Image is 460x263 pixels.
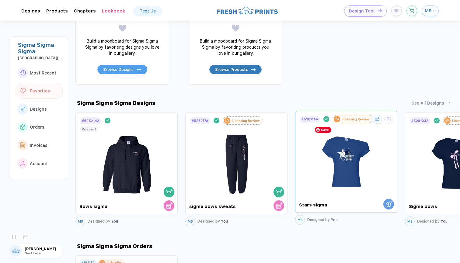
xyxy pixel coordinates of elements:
[18,42,63,54] div: Sigma Sigma Sigma
[30,88,50,93] span: Favorites
[209,64,262,74] button: Browse Productsicon
[82,127,96,131] div: Version 1
[102,8,125,14] div: LookbookToggle dropdown menu chapters
[378,9,382,12] img: icon
[166,202,173,209] img: store cart
[140,9,156,13] div: Text Us
[417,219,448,223] div: You
[164,187,174,197] button: shopping cart
[166,189,173,195] img: shopping cart
[10,245,22,257] img: user profile
[25,251,41,255] span: Need Help?
[386,201,392,207] img: Order with a Sales Rep
[97,64,147,74] button: Browse Designsicon
[79,204,130,209] div: Bows sigma
[422,5,439,16] button: MS
[274,200,284,211] button: store cart
[103,67,134,72] span: Browse Designs
[405,216,415,226] button: MS
[307,218,330,222] span: Designed by
[217,6,278,15] img: logo
[20,142,25,148] img: link to icon
[75,111,178,228] div: #525214Ashopping cartstore cart Bows sigmaVersion 1MSDesigned by You
[417,219,440,223] span: Designed by
[74,8,96,14] div: ChaptersToggle dropdown menu chapters
[344,5,387,17] button: Design Toolicon
[215,67,248,72] span: Browse Products
[20,70,26,75] img: link to icon
[295,111,397,228] div: #528114ALicensing ReviewOrder with a Sales Rep Stars sigmaMSDesigned by You
[349,9,375,14] span: Design Tool
[20,161,25,166] img: link to icon
[342,117,369,121] div: Licensing Review
[232,119,260,123] div: Licensing Review
[412,101,444,106] div: See All Designs
[16,156,63,171] button: link to iconAccount
[411,119,429,123] div: # 528103A
[20,88,26,94] img: link to icon
[92,125,161,196] img: 1759763464724fsowx_nt_front.png
[197,219,228,223] div: You
[82,119,99,123] div: # 525214A
[185,111,287,228] div: #528217ALicensing Reviewshopping cartstore cart sigma bows sweatsMSDesigned by You
[30,143,47,148] span: Invoices
[409,204,460,209] div: Sigma bows
[84,38,160,56] div: Build a moodboard for Sigma Sigma Sigma by favoriting designs you love in our gallery.
[88,219,110,223] span: Designed by
[315,127,331,133] span: Save
[16,119,63,135] button: link to iconOrders
[18,56,63,60] div: University of Wisconsin-Oshkosh
[276,202,283,209] img: store cart
[202,125,271,196] img: 13f65dcb-257e-44ff-ae5b-b1da40dff5b3_nt_front_1759510170544.jpg
[188,220,193,223] span: MS
[20,107,25,111] img: link to icon
[30,125,44,130] span: Orders
[16,101,63,117] button: link to iconDesigns
[30,161,48,166] span: Account
[30,107,47,112] span: Designs
[407,220,413,223] span: MS
[16,83,63,99] button: link to iconFavorites
[75,243,152,249] div: Sigma Sigma Sigma Orders
[383,199,394,209] button: Order with a Sales Rep
[412,101,450,106] button: See All Designs
[274,187,284,197] button: shopping cart
[197,219,220,223] span: Designed by
[78,220,83,223] span: MS
[251,68,255,71] img: icon
[192,119,208,123] div: # 528217A
[189,204,240,209] div: sigma bows sweats
[88,219,118,223] div: You
[102,8,125,14] div: Lookbook
[137,68,141,71] img: icon
[16,65,63,81] button: link to iconMost Recent
[21,8,40,14] div: DesignsToggle dropdown menu
[75,216,85,226] button: MS
[75,100,155,106] div: Sigma Sigma Sigma Designs
[299,202,350,208] div: Stars sigma
[298,218,303,222] span: MS
[164,200,174,211] button: store cart
[30,71,56,75] span: Most Recent
[134,6,162,16] a: Text Us
[20,124,25,130] img: link to icon
[312,123,381,195] img: 024802a2-2d88-4467-a98d-522d10b43e21_nt_front_1759428282523.jpg
[301,117,318,121] div: # 528114A
[46,8,68,14] div: ProductsToggle dropdown menu
[197,38,274,56] div: Build a moodboard for Sigma Sigma Sigma by favoriting products you love in our gallery.
[425,8,432,13] span: MS
[307,218,338,222] div: You
[295,215,305,225] button: MS
[16,137,63,153] button: link to iconInvoices
[276,189,283,195] img: shopping cart
[25,247,63,251] span: [PERSON_NAME]
[185,216,195,226] button: MS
